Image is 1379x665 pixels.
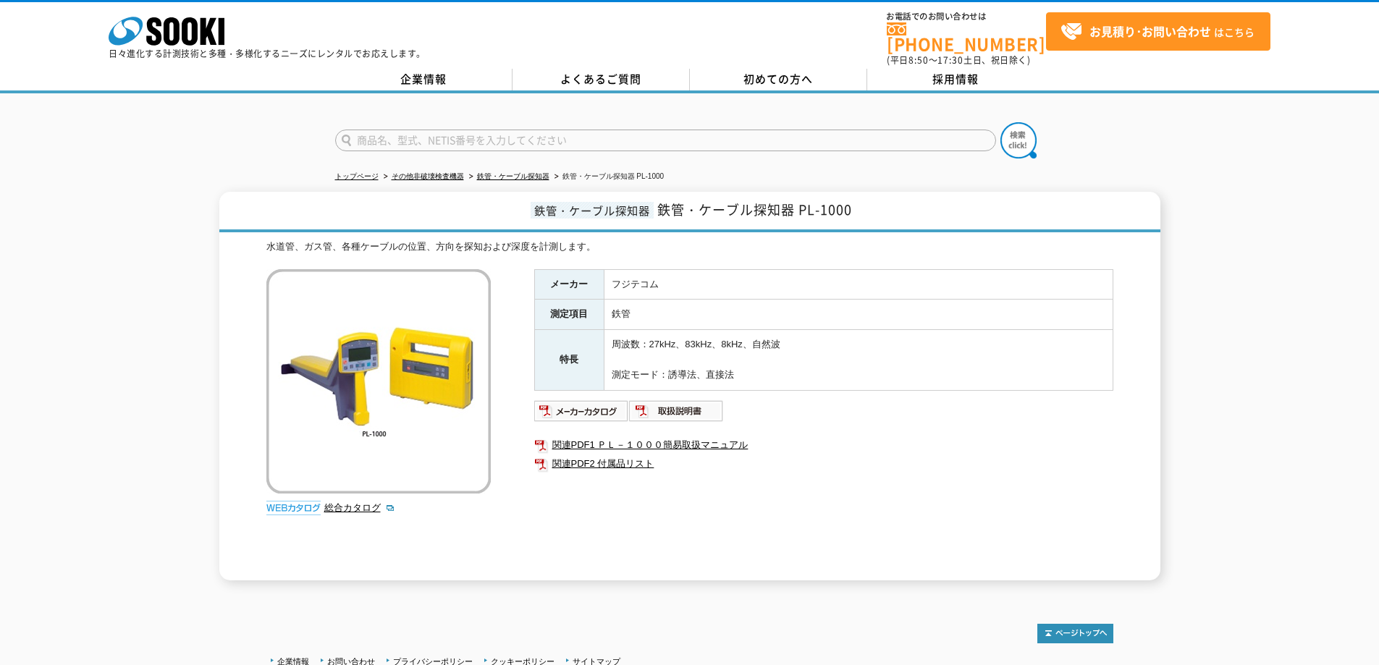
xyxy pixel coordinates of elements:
a: 初めての方へ [690,69,867,90]
p: 日々進化する計測技術と多種・多様化するニーズにレンタルでお応えします。 [109,49,426,58]
img: トップページへ [1037,624,1113,643]
th: 特長 [534,330,604,390]
img: webカタログ [266,501,321,515]
a: 企業情報 [335,69,513,90]
span: 鉄管・ケーブル探知器 PL-1000 [657,200,852,219]
a: [PHONE_NUMBER] [887,22,1046,52]
strong: お見積り･お問い合わせ [1089,22,1211,40]
img: メーカーカタログ [534,399,629,423]
a: 鉄管・ケーブル探知器 [477,172,549,180]
td: 鉄管 [604,300,1113,330]
span: 8:50 [908,54,929,67]
th: メーカー [534,269,604,300]
th: 測定項目 [534,300,604,330]
a: 関連PDF1 ＰＬ－１０００簡易取扱マニュアル [534,436,1113,454]
div: 水道管、ガス管、各種ケーブルの位置、方向を探知および深度を計測します。 [266,240,1113,255]
span: 鉄管・ケーブル探知器 [531,202,654,219]
span: 17:30 [937,54,963,67]
img: 取扱説明書 [629,399,724,423]
a: 採用情報 [867,69,1045,90]
li: 鉄管・ケーブル探知器 PL-1000 [552,169,665,185]
a: よくあるご質問 [513,69,690,90]
a: 関連PDF2 付属品リスト [534,454,1113,473]
a: 総合カタログ [324,502,395,513]
a: お見積り･お問い合わせはこちら [1046,12,1270,51]
a: その他非破壊検査機器 [392,172,464,180]
span: (平日 ～ 土日、祝日除く) [887,54,1030,67]
span: お電話でのお問い合わせは [887,12,1046,21]
img: btn_search.png [1000,122,1037,158]
span: はこちら [1060,21,1254,43]
img: 鉄管・ケーブル探知器 PL-1000 [266,269,491,494]
a: 取扱説明書 [629,409,724,420]
a: トップページ [335,172,379,180]
td: 周波数：27kHz、83kHz、8kHz、自然波 測定モード：誘導法、直接法 [604,330,1113,390]
td: フジテコム [604,269,1113,300]
span: 初めての方へ [743,71,813,87]
input: 商品名、型式、NETIS番号を入力してください [335,130,996,151]
a: メーカーカタログ [534,409,629,420]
